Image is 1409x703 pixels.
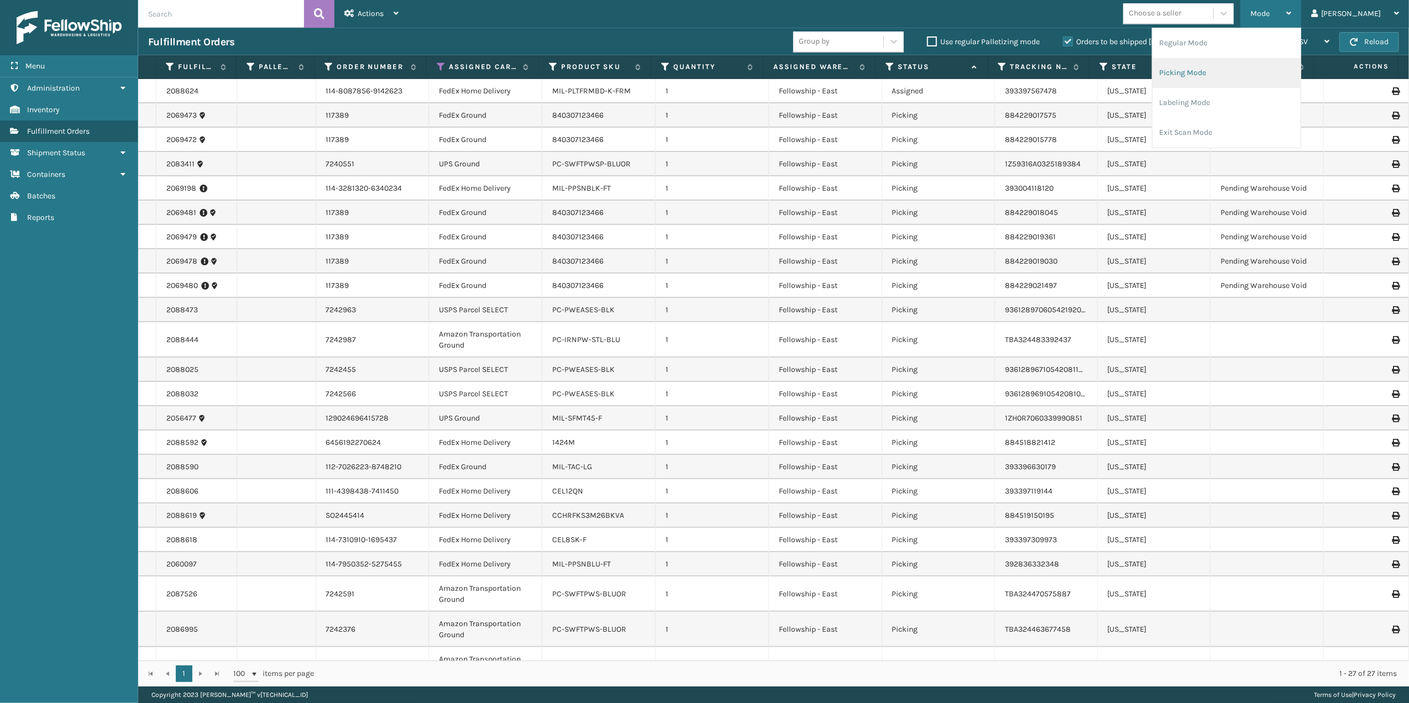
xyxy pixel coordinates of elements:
td: [US_STATE] [1098,322,1211,358]
a: 2087087 [166,659,197,670]
td: Pending Warehouse Void [1211,201,1324,225]
a: 393397309973 [1005,535,1057,544]
a: 2088619 [166,510,197,521]
a: TBA324463677458 [1005,625,1071,634]
i: Print Label [1392,233,1398,241]
td: Fellowship - East [769,322,882,358]
td: [US_STATE] [1098,225,1211,249]
a: 840307123466 [552,232,604,242]
label: Fulfillment Order Id [178,62,214,72]
i: Print Label [1392,160,1398,168]
td: 117389 [316,249,429,274]
a: 2069479 [166,232,197,243]
a: PC-PWEASES-BLK [552,365,615,374]
td: Assigned [882,79,996,103]
td: 1 [656,431,769,455]
td: 7242591 [316,576,429,612]
a: 2069198 [166,183,196,194]
a: 884229015778 [1005,135,1057,144]
label: Use regular Palletizing mode [927,37,1040,46]
a: 2060097 [166,559,197,570]
p: Copyright 2023 [PERSON_NAME]™ v [TECHNICAL_ID] [151,686,308,703]
td: 7242376 [316,612,429,647]
td: 117389 [316,103,429,128]
a: 2086995 [166,624,198,635]
td: Fellowship - East [769,274,882,298]
td: Fellowship - East [769,358,882,382]
td: 1 [656,406,769,431]
a: 884229018045 [1005,208,1058,217]
a: PC-SWFTPWSP-BLUOR [552,159,631,169]
i: Print Label [1392,136,1398,144]
a: 2088032 [166,389,198,400]
a: Terms of Use [1314,691,1352,699]
td: Pending Warehouse Void [1211,176,1324,201]
i: Print Label [1392,487,1398,495]
td: 114-7950352-5275455 [316,552,429,576]
i: Print Label [1392,415,1398,422]
td: 114-7310910-1695437 [316,528,429,552]
i: Print Label [1392,258,1398,265]
td: 117389 [316,201,429,225]
i: Print Label [1392,590,1398,598]
a: TBA324483392437 [1005,335,1071,344]
a: 884229019030 [1005,256,1057,266]
td: [US_STATE] [1098,528,1211,552]
i: Print Label [1392,439,1398,447]
span: Mode [1250,9,1270,18]
a: PC-PWEASES-BLK [552,389,615,398]
a: 840307123466 [552,281,604,290]
td: [US_STATE] [1098,431,1211,455]
td: [US_STATE] [1098,503,1211,528]
td: Fellowship - East [769,479,882,503]
a: 840307123466 [552,135,604,144]
span: Fulfillment Orders [27,127,90,136]
a: 884519150195 [1005,511,1054,520]
td: 1 [656,225,769,249]
a: 2056477 [166,413,196,424]
a: 884229019361 [1005,232,1056,242]
a: PC-PWEASES-BLK [552,305,615,314]
td: 7242963 [316,298,429,322]
td: FedEx Ground [429,201,542,225]
label: Quantity [673,62,742,72]
td: Picking [882,274,996,298]
td: 111-4398438-7411450 [316,479,429,503]
td: USPS Parcel SELECT [429,382,542,406]
td: Fellowship - East [769,612,882,647]
td: FedEx Home Delivery [429,503,542,528]
i: Print Label [1392,185,1398,192]
a: 2088592 [166,437,198,448]
td: Amazon Transportation Ground [429,322,542,358]
td: Fellowship - East [769,201,882,225]
td: 129024696415728 [316,406,429,431]
td: 1 [656,479,769,503]
td: FedEx Ground [429,249,542,274]
a: TBA324470575887 [1005,589,1071,599]
td: Picking [882,503,996,528]
i: Print Label [1392,209,1398,217]
a: PC-SWFTPWS-BLUOR [552,660,626,669]
td: Fellowship - East [769,152,882,176]
td: Picking [882,322,996,358]
h3: Fulfillment Orders [148,35,234,49]
div: Group by [799,36,830,48]
td: FedEx Ground [429,128,542,152]
td: FedEx Ground [429,455,542,479]
td: Pending Warehouse Void [1211,249,1324,274]
a: 1Z59316A0325189384 [1005,159,1081,169]
td: Amazon Transportation Ground [429,612,542,647]
td: UPS Ground [429,152,542,176]
td: Picking [882,552,996,576]
a: 2069480 [166,280,198,291]
td: Picking [882,298,996,322]
td: Pending Warehouse Void [1211,274,1324,298]
td: Amazon Transportation Ground [429,647,542,683]
td: Picking [882,201,996,225]
td: [US_STATE] [1098,382,1211,406]
i: Print Label [1392,512,1398,520]
span: Actions [1318,57,1396,76]
img: logo [17,11,122,44]
li: Exit Scan Mode [1153,118,1301,148]
td: Picking [882,358,996,382]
